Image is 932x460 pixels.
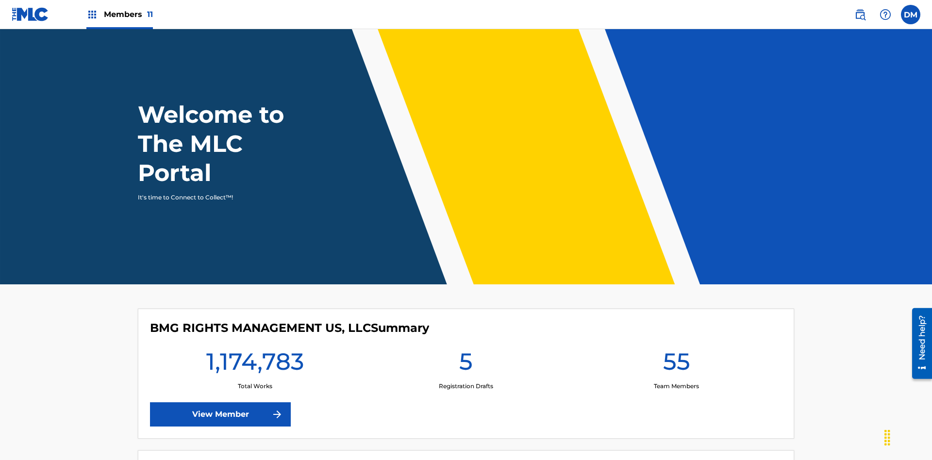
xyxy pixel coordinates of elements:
h1: Welcome to The MLC Portal [138,100,319,187]
img: help [880,9,891,20]
iframe: Resource Center [905,304,932,384]
span: Members [104,9,153,20]
p: It's time to Connect to Collect™! [138,193,306,202]
div: User Menu [901,5,920,24]
div: Help [876,5,895,24]
img: search [854,9,866,20]
img: f7272a7cc735f4ea7f67.svg [271,409,283,420]
a: Public Search [850,5,870,24]
img: Top Rightsholders [86,9,98,20]
img: MLC Logo [12,7,49,21]
a: View Member [150,402,291,427]
h1: 5 [459,347,473,382]
div: Drag [880,423,895,452]
span: 11 [147,10,153,19]
h1: 55 [663,347,690,382]
iframe: Chat Widget [883,413,932,460]
h1: 1,174,783 [206,347,304,382]
h4: BMG RIGHTS MANAGEMENT US, LLC [150,321,429,335]
p: Registration Drafts [439,382,493,391]
p: Team Members [654,382,699,391]
p: Total Works [238,382,272,391]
